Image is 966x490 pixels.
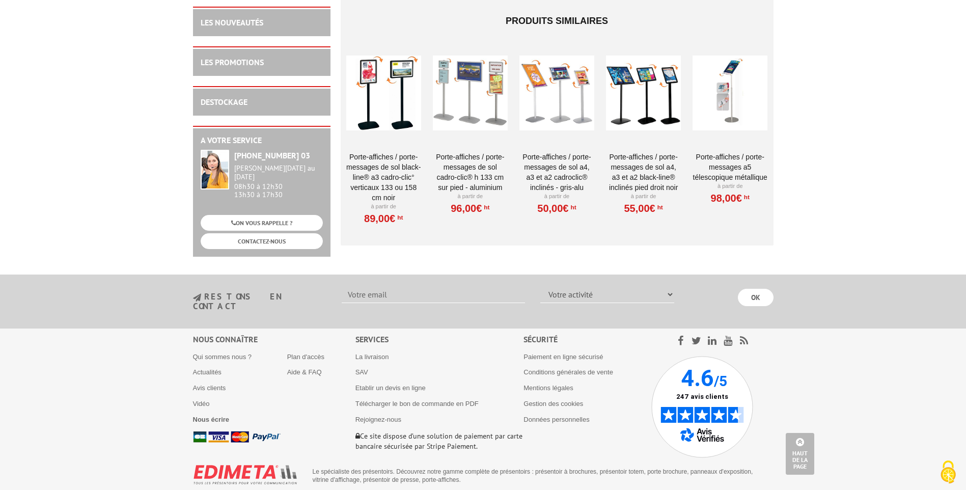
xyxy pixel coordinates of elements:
sup: HT [482,204,489,211]
a: CONTACTEZ-NOUS [201,233,323,249]
p: À partir de [433,193,508,201]
div: [PERSON_NAME][DATE] au [DATE] [234,164,323,181]
h2: A votre service [201,136,323,145]
a: Plan d'accès [287,353,324,361]
p: À partir de [693,182,767,190]
a: Haut de la page [786,433,814,475]
a: Porte-affiches / Porte-messages A5 télescopique métallique [693,152,767,182]
a: 89,00€HT [364,215,403,222]
img: widget-service.jpg [201,150,229,189]
a: Aide & FAQ [287,368,322,376]
p: À partir de [606,193,681,201]
p: Ce site dispose d’une solution de paiement par carte bancaire sécurisée par Stripe Paiement. [355,431,524,451]
p: À partir de [519,193,594,201]
sup: HT [655,204,663,211]
h3: restons en contact [193,292,327,310]
a: Données personnelles [523,416,589,423]
a: Conditions générales de vente [523,368,613,376]
span: Produits similaires [506,16,608,26]
a: Porte-affiches / Porte-messages de sol Black-Line® A3 Cadro-Clic° Verticaux 133 ou 158 cm noir [346,152,421,203]
a: Actualités [193,368,222,376]
a: 50,00€HT [537,205,576,211]
p: Le spécialiste des présentoirs. Découvrez notre gamme complète de présentoirs : présentoir à broc... [313,468,766,484]
a: Qui sommes nous ? [193,353,252,361]
sup: HT [742,194,750,201]
img: Avis Vérifiés - 4.6 sur 5 - 247 avis clients [651,356,753,458]
a: LES NOUVEAUTÉS [201,17,263,28]
a: SAV [355,368,368,376]
a: Porte-affiches / Porte-messages de sol A4, A3 et A2 CadroClic® inclinés - Gris-alu [519,152,594,193]
a: LES PROMOTIONS [201,57,264,67]
sup: HT [395,214,403,221]
sup: HT [569,204,576,211]
input: Votre email [342,286,525,303]
a: Porte-affiches / Porte-messages de sol A4, A3 et A2 Black-Line® inclinés Pied Droit Noir [606,152,681,193]
div: Sécurité [523,334,651,345]
a: Porte-affiches / Porte-messages de sol Cadro-Clic® H 133 cm sur pied - Aluminium [433,152,508,193]
a: Etablir un devis en ligne [355,384,426,392]
p: À partir de [346,203,421,211]
strong: [PHONE_NUMBER] 03 [234,150,310,160]
a: 98,00€HT [711,195,750,201]
div: 08h30 à 12h30 13h30 à 17h30 [234,164,323,199]
div: Nous connaître [193,334,355,345]
a: Télécharger le bon de commande en PDF [355,400,479,407]
a: Paiement en ligne sécurisé [523,353,603,361]
a: 96,00€HT [451,205,489,211]
img: newsletter.jpg [193,293,201,302]
a: Nous écrire [193,416,230,423]
img: Cookies (fenêtre modale) [935,459,961,485]
a: Avis clients [193,384,226,392]
button: Cookies (fenêtre modale) [930,455,966,490]
a: Rejoignez-nous [355,416,401,423]
a: La livraison [355,353,389,361]
a: Mentions légales [523,384,573,392]
input: OK [738,289,774,306]
a: Vidéo [193,400,210,407]
a: Gestion des cookies [523,400,583,407]
a: 55,00€HT [624,205,663,211]
div: Services [355,334,524,345]
a: DESTOCKAGE [201,97,247,107]
a: ON VOUS RAPPELLE ? [201,215,323,231]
